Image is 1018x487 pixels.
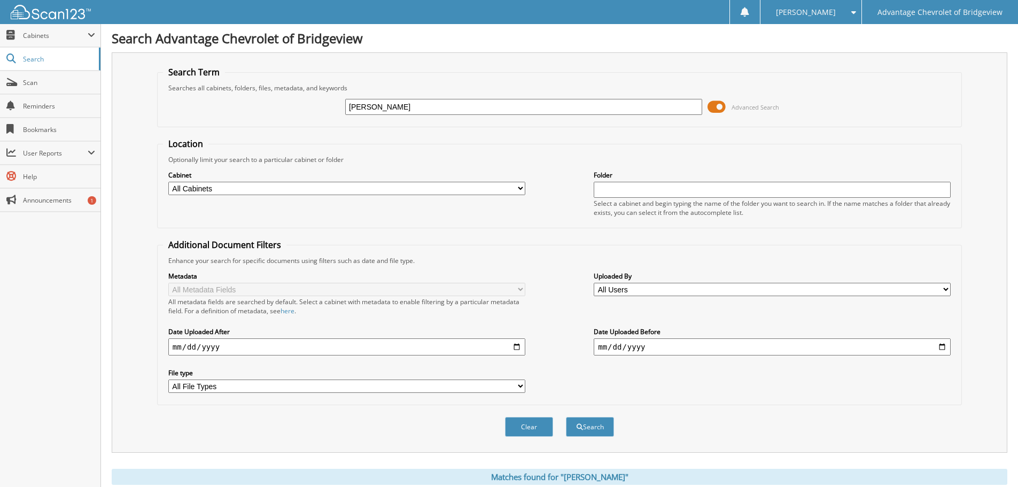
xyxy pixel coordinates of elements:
label: Uploaded By [594,272,951,281]
a: here [281,306,294,315]
div: Matches found for "[PERSON_NAME]" [112,469,1007,485]
span: Reminders [23,102,95,111]
span: Scan [23,78,95,87]
input: start [168,338,525,355]
label: Cabinet [168,171,525,180]
div: 1 [88,196,96,205]
legend: Additional Document Filters [163,239,286,251]
h1: Search Advantage Chevrolet of Bridgeview [112,29,1007,47]
span: User Reports [23,149,88,158]
span: Advantage Chevrolet of Bridgeview [877,9,1003,16]
button: Search [566,417,614,437]
div: Optionally limit your search to a particular cabinet or folder [163,155,956,164]
span: [PERSON_NAME] [776,9,836,16]
span: Announcements [23,196,95,205]
span: Cabinets [23,31,88,40]
span: Advanced Search [732,103,779,111]
label: Date Uploaded Before [594,327,951,336]
span: Search [23,55,94,64]
label: Date Uploaded After [168,327,525,336]
div: Enhance your search for specific documents using filters such as date and file type. [163,256,956,265]
div: Searches all cabinets, folders, files, metadata, and keywords [163,83,956,92]
input: end [594,338,951,355]
legend: Search Term [163,66,225,78]
label: File type [168,368,525,377]
span: Help [23,172,95,181]
label: Folder [594,171,951,180]
button: Clear [505,417,553,437]
img: scan123-logo-white.svg [11,5,91,19]
div: Select a cabinet and begin typing the name of the folder you want to search in. If the name match... [594,199,951,217]
label: Metadata [168,272,525,281]
div: All metadata fields are searched by default. Select a cabinet with metadata to enable filtering b... [168,297,525,315]
span: Bookmarks [23,125,95,134]
legend: Location [163,138,208,150]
